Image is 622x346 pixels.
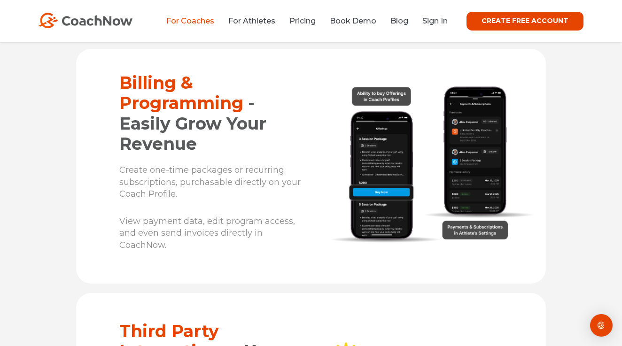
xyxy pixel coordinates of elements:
span: Create one-time packages or recurring subscriptions, purchasable directly on your Coach Profile. [119,165,301,199]
img: Payments and Subscriptions in CoachNow on iPhone [320,81,536,245]
div: Open Intercom Messenger [590,314,613,337]
span: View payment data, edit program access, and even send invoices directly in CoachNow. [119,216,295,250]
a: For Athletes [228,16,275,25]
a: Book Demo [330,16,376,25]
a: Sign In [422,16,448,25]
a: Blog [390,16,408,25]
a: Pricing [289,16,316,25]
a: CREATE FREE ACCOUNT [466,12,583,31]
a: For Coaches [166,16,214,25]
img: CoachNow Logo [39,13,132,28]
span: Billing & Programming [119,72,243,113]
span: - Easily Grow Your Revenue [119,92,266,154]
